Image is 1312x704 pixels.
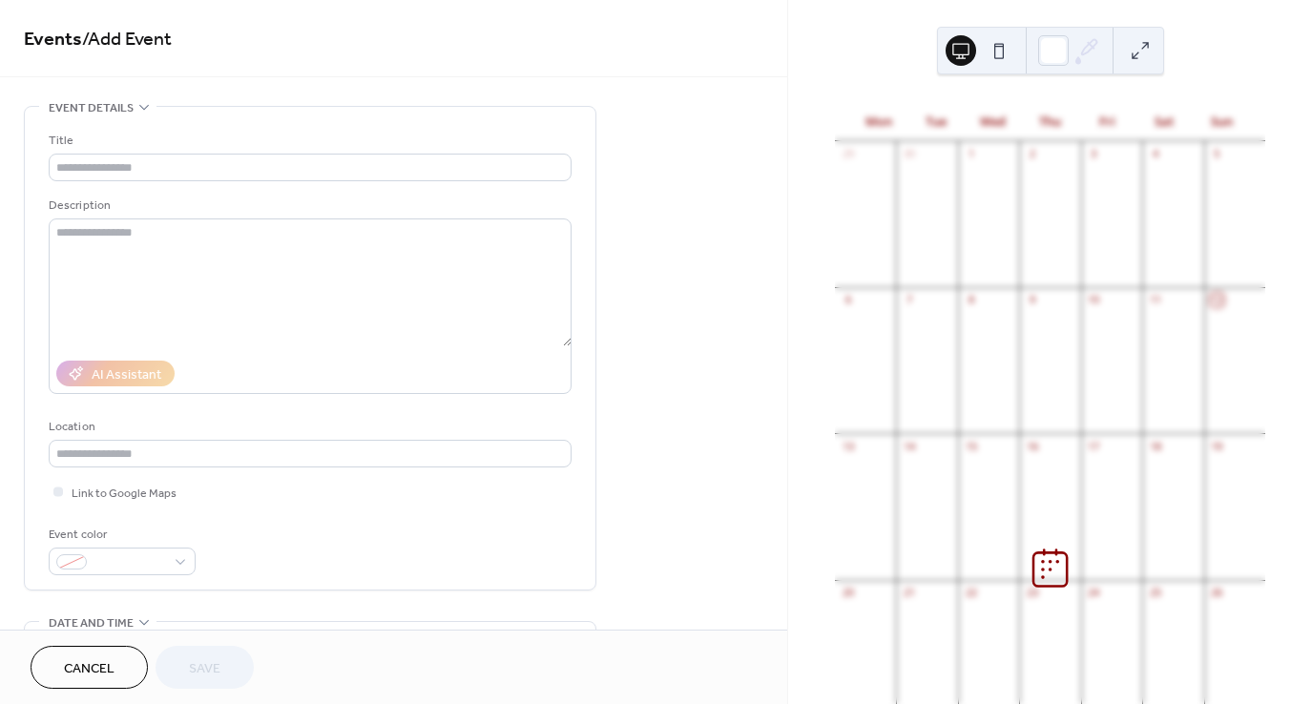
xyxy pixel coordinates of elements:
div: 21 [902,586,916,600]
div: 3 [1087,147,1101,161]
div: Sat [1135,103,1193,141]
button: Cancel [31,646,148,689]
div: 20 [841,586,855,600]
div: 1 [964,147,978,161]
div: Mon [850,103,907,141]
span: Date and time [49,613,134,633]
span: / Add Event [82,21,172,58]
div: 6 [841,293,855,307]
div: 26 [1210,586,1224,600]
div: 8 [964,293,978,307]
span: Cancel [64,659,115,679]
span: Event details [49,98,134,118]
span: Link to Google Maps [72,484,177,504]
div: 29 [841,147,855,161]
div: 9 [1025,293,1039,307]
div: 16 [1025,439,1039,453]
div: 15 [964,439,978,453]
div: Thu [1022,103,1079,141]
div: 10 [1087,293,1101,307]
div: 24 [1087,586,1101,600]
div: 4 [1148,147,1162,161]
div: 13 [841,439,855,453]
div: 11 [1148,293,1162,307]
div: Title [49,131,568,151]
div: Fri [1078,103,1135,141]
div: 17 [1087,439,1101,453]
div: 25 [1148,586,1162,600]
div: Tue [907,103,965,141]
div: 14 [902,439,916,453]
div: 7 [902,293,916,307]
div: 2 [1025,147,1039,161]
div: 30 [902,147,916,161]
div: 12 [1210,293,1224,307]
div: Location [49,417,568,437]
div: Wed [965,103,1022,141]
div: Sun [1193,103,1250,141]
div: 19 [1210,439,1224,453]
div: 5 [1210,147,1224,161]
div: 22 [964,586,978,600]
div: 18 [1148,439,1162,453]
div: 23 [1025,586,1039,600]
div: Description [49,196,568,216]
a: Events [24,21,82,58]
div: Event color [49,525,192,545]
